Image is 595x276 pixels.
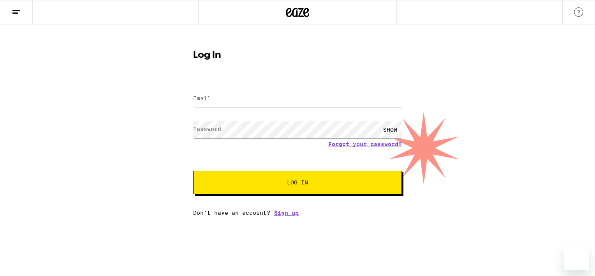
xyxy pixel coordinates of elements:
div: Don't have an account? [193,210,402,216]
h1: Log In [193,51,402,60]
button: Log In [193,171,402,194]
div: SHOW [378,121,402,138]
input: Email [193,90,402,108]
a: Sign up [274,210,299,216]
span: Log In [287,180,308,185]
a: Forgot your password? [328,141,402,147]
label: Password [193,126,221,132]
label: Email [193,95,211,101]
iframe: Button to launch messaging window [564,245,589,270]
